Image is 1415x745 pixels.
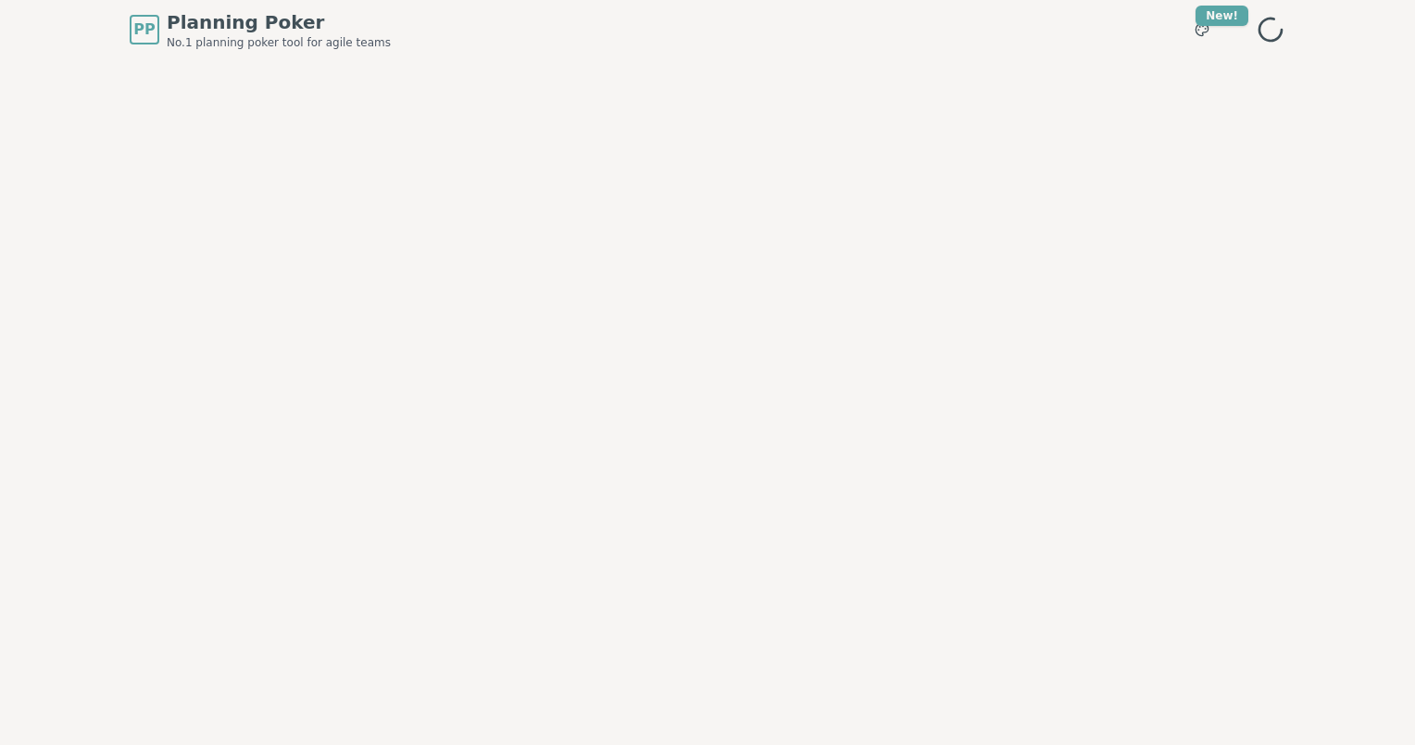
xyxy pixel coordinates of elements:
span: Planning Poker [167,9,391,35]
div: New! [1196,6,1248,26]
button: New! [1185,13,1219,46]
span: No.1 planning poker tool for agile teams [167,35,391,50]
a: PPPlanning PokerNo.1 planning poker tool for agile teams [130,9,391,50]
span: PP [133,19,155,41]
